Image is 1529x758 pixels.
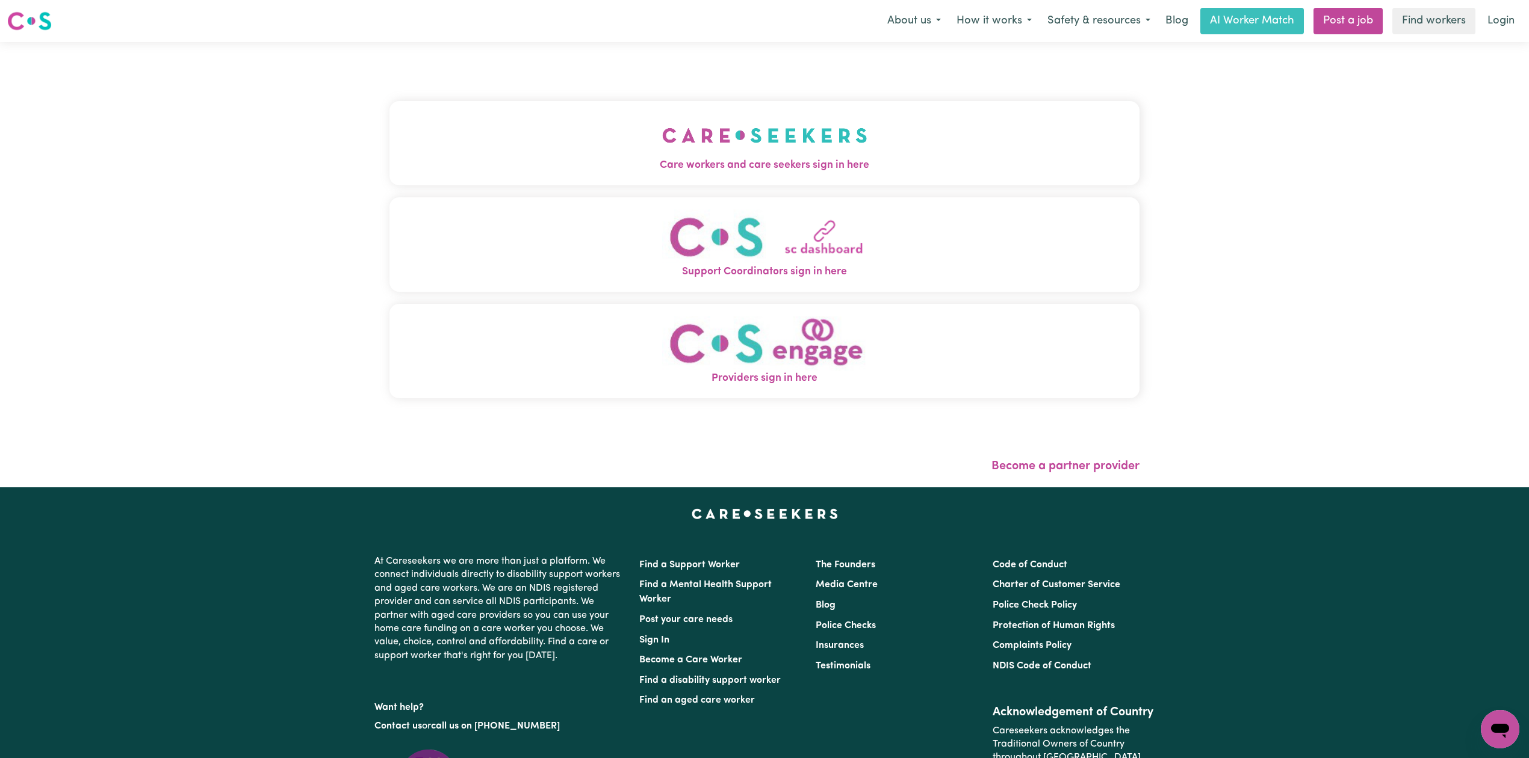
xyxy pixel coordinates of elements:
iframe: Button to launch messaging window [1481,710,1519,748]
h2: Acknowledgement of Country [993,705,1155,719]
a: Media Centre [816,580,878,590]
a: Find workers [1392,8,1475,34]
a: The Founders [816,560,875,570]
p: or [374,715,625,738]
p: Want help? [374,696,625,714]
img: Careseekers logo [7,10,52,32]
button: Safety & resources [1040,8,1158,34]
button: About us [879,8,949,34]
a: Sign In [639,635,669,645]
a: Become a Care Worker [639,655,742,665]
a: Blog [816,600,836,610]
a: Insurances [816,641,864,650]
a: Careseekers home page [692,509,838,519]
button: Support Coordinators sign in here [389,197,1140,292]
a: Find a disability support worker [639,676,781,685]
button: Providers sign in here [389,304,1140,398]
a: NDIS Code of Conduct [993,661,1091,671]
a: Find a Support Worker [639,560,740,570]
span: Support Coordinators sign in here [389,264,1140,280]
a: Contact us [374,721,422,731]
button: How it works [949,8,1040,34]
button: Care workers and care seekers sign in here [389,101,1140,185]
a: Login [1480,8,1522,34]
a: Blog [1158,8,1196,34]
a: AI Worker Match [1200,8,1304,34]
span: Providers sign in here [389,371,1140,386]
a: Testimonials [816,661,870,671]
a: call us on [PHONE_NUMBER] [431,721,560,731]
a: Find a Mental Health Support Worker [639,580,772,604]
a: Post a job [1313,8,1383,34]
a: Police Check Policy [993,600,1077,610]
span: Care workers and care seekers sign in here [389,158,1140,173]
a: Police Checks [816,621,876,630]
a: Charter of Customer Service [993,580,1120,590]
a: Post your care needs [639,615,733,624]
a: Become a partner provider [991,460,1140,472]
a: Find an aged care worker [639,695,755,705]
a: Complaints Policy [993,641,1072,650]
a: Protection of Human Rights [993,621,1115,630]
a: Code of Conduct [993,560,1067,570]
a: Careseekers logo [7,7,52,35]
p: At Careseekers we are more than just a platform. We connect individuals directly to disability su... [374,550,625,667]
